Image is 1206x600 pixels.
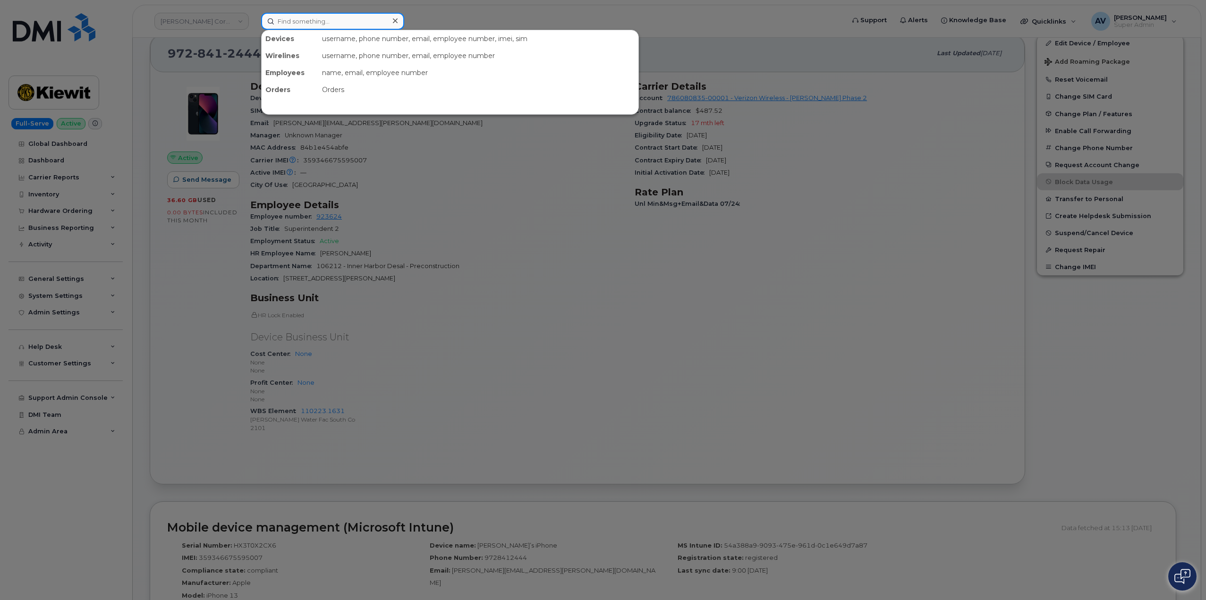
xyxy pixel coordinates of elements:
div: Devices [262,30,318,47]
div: Orders [262,81,318,98]
div: Orders [318,81,638,98]
div: username, phone number, email, employee number, imei, sim [318,30,638,47]
div: Wirelines [262,47,318,64]
div: username, phone number, email, employee number [318,47,638,64]
div: name, email, employee number [318,64,638,81]
img: Open chat [1174,569,1190,584]
input: Find something... [261,13,404,30]
div: Employees [262,64,318,81]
